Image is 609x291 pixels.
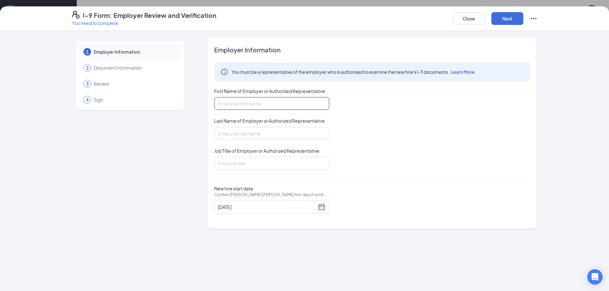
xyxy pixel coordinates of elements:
svg: FormI9EVerifyIcon [72,11,80,19]
input: Enter your first name [214,97,329,110]
span: Learn More [451,69,475,75]
span: Review [94,80,176,87]
p: You need to complete [72,20,216,26]
div: Open Intercom Messenger [587,269,603,285]
span: Last Name of Employer or Authorized Representative [214,118,325,124]
span: Document Information [94,65,176,71]
span: Employer Information [94,49,176,55]
svg: Info [221,68,228,76]
span: Job Title of Employer or Authorized Representative [214,148,319,154]
span: 1 [86,49,89,55]
button: Next [491,12,523,25]
span: First Name of Employer or Authorized Representative [214,88,325,94]
h4: I-9 Form: Employer Review and Verification [83,11,216,20]
span: Confirm [PERSON_NAME] [PERSON_NAME] first day of work [214,192,324,198]
span: Sign [94,96,176,103]
input: 09/15/2025 [218,203,316,211]
input: Enter your last name [214,127,329,140]
span: Employer Information [214,45,530,54]
span: New hire start date [214,185,324,204]
span: 2 [86,65,89,71]
svg: Ellipses [530,15,537,22]
span: 3 [86,80,89,87]
button: Close [453,12,485,25]
a: Learn More [449,69,475,75]
span: 4 [86,96,89,103]
span: You must be a representative of the employer who is authorized to examine the new hire's I-9 docu... [231,69,475,75]
input: Enter job title [214,157,329,170]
